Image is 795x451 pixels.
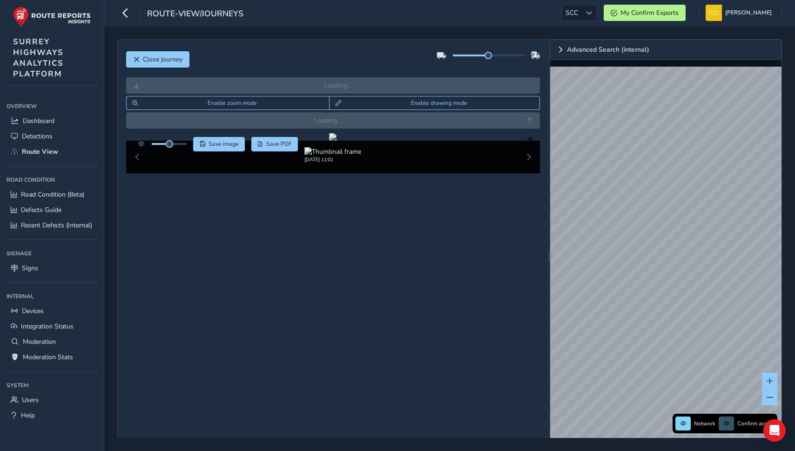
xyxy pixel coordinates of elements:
[21,322,74,331] span: Integration Status
[567,47,649,53] span: Advanced Search (internal)
[13,36,64,79] span: SURREY HIGHWAYS ANALYTICS PLATFORM
[7,113,97,129] a: Dashboard
[7,144,97,159] a: Route View
[7,246,97,260] div: Signage
[706,5,775,21] button: [PERSON_NAME]
[193,137,245,151] button: Save
[23,353,73,362] span: Moderation Stats
[562,5,581,20] span: SCC
[143,55,182,64] span: Close journey
[7,303,97,319] a: Devices
[7,334,97,349] a: Moderation
[7,392,97,408] a: Users
[141,99,323,107] span: Enable zoom mode
[126,96,330,110] button: Zoom
[304,156,361,163] div: [DATE] 11:01
[21,221,92,230] span: Recent Defects (Internal)
[23,337,56,346] span: Moderation
[22,264,38,273] span: Signs
[706,5,722,21] img: diamond-layout
[147,8,243,21] span: route-view/journeys
[21,411,35,420] span: Help
[725,5,772,21] span: [PERSON_NAME]
[7,218,97,233] a: Recent Defects (Internal)
[126,51,189,68] button: Close journey
[22,147,58,156] span: Route View
[694,420,715,427] span: Network
[763,419,786,442] div: Open Intercom Messenger
[620,8,679,17] span: My Confirm Exports
[7,187,97,202] a: Road Condition (Beta)
[604,5,686,21] button: My Confirm Exports
[7,129,97,144] a: Detections
[737,420,775,427] span: Confirm assets
[7,349,97,365] a: Moderation Stats
[7,202,97,218] a: Defects Guide
[251,137,298,151] button: PDF
[7,319,97,334] a: Integration Status
[7,408,97,423] a: Help
[209,140,239,148] span: Save image
[7,289,97,303] div: Internal
[344,99,534,107] span: Enable drawing mode
[7,378,97,392] div: System
[304,147,361,156] img: Thumbnail frame
[21,205,61,214] span: Defects Guide
[22,307,44,315] span: Devices
[7,173,97,187] div: Road Condition
[22,396,39,404] span: Users
[21,190,84,199] span: Road Condition (Beta)
[550,40,782,60] a: Expand
[22,132,53,141] span: Detections
[7,260,97,276] a: Signs
[266,140,292,148] span: Save PDF
[13,7,91,27] img: rr logo
[7,99,97,113] div: Overview
[329,96,540,110] button: Draw
[23,116,54,125] span: Dashboard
